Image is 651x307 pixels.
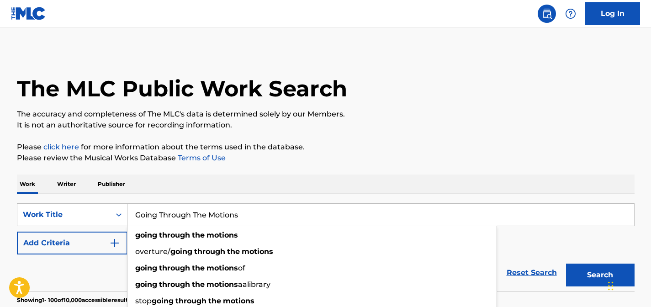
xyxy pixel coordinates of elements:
[561,5,580,23] div: Help
[238,264,245,272] span: of
[135,296,152,305] span: stop
[502,263,561,283] a: Reset Search
[538,5,556,23] a: Public Search
[566,264,635,286] button: Search
[206,264,238,272] strong: motions
[17,296,176,304] p: Showing 1 - 100 of 10,000 accessible results (Total 3,097,594 )
[208,296,221,305] strong: the
[152,296,174,305] strong: going
[541,8,552,19] img: search
[192,280,205,289] strong: the
[159,231,190,239] strong: through
[135,264,157,272] strong: going
[242,247,273,256] strong: motions
[227,247,240,256] strong: the
[192,264,205,272] strong: the
[206,280,238,289] strong: motions
[17,175,38,194] p: Work
[585,2,640,25] a: Log In
[17,109,635,120] p: The accuracy and completeness of The MLC's data is determined solely by our Members.
[17,203,635,291] form: Search Form
[170,247,192,256] strong: going
[176,153,226,162] a: Terms of Use
[223,296,254,305] strong: motions
[565,8,576,19] img: help
[608,272,614,300] div: Drag
[95,175,128,194] p: Publisher
[54,175,79,194] p: Writer
[11,7,46,20] img: MLC Logo
[17,232,127,254] button: Add Criteria
[175,296,206,305] strong: through
[17,120,635,131] p: It is not an authoritative source for recording information.
[17,153,635,164] p: Please review the Musical Works Database
[192,231,205,239] strong: the
[194,247,225,256] strong: through
[43,143,79,151] a: click here
[17,142,635,153] p: Please for more information about the terms used in the database.
[135,280,157,289] strong: going
[238,280,270,289] span: aalibrary
[17,75,347,102] h1: The MLC Public Work Search
[23,209,105,220] div: Work Title
[159,264,190,272] strong: through
[109,238,120,249] img: 9d2ae6d4665cec9f34b9.svg
[135,231,157,239] strong: going
[206,231,238,239] strong: motions
[159,280,190,289] strong: through
[605,263,651,307] iframe: Chat Widget
[135,247,170,256] span: overture/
